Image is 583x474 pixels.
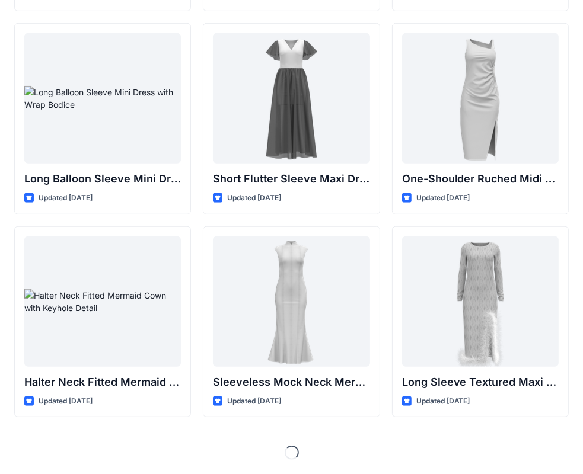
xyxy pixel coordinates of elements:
p: Halter Neck Fitted Mermaid Gown with Keyhole Detail [24,374,181,390]
p: One-Shoulder Ruched Midi Dress with Slit [402,171,559,187]
p: Updated [DATE] [416,192,470,204]
a: Long Balloon Sleeve Mini Dress with Wrap Bodice [24,33,181,164]
p: Long Sleeve Textured Maxi Dress with Feather Hem [402,374,559,390]
p: Updated [DATE] [39,192,93,204]
a: Halter Neck Fitted Mermaid Gown with Keyhole Detail [24,236,181,367]
p: Updated [DATE] [227,192,281,204]
a: Long Sleeve Textured Maxi Dress with Feather Hem [402,236,559,367]
p: Updated [DATE] [227,395,281,408]
p: Sleeveless Mock Neck Mermaid Gown [213,374,369,390]
p: Long Balloon Sleeve Mini Dress with Wrap Bodice [24,171,181,187]
p: Updated [DATE] [39,395,93,408]
p: Short Flutter Sleeve Maxi Dress with Contrast [PERSON_NAME] and [PERSON_NAME] [213,171,369,187]
a: Sleeveless Mock Neck Mermaid Gown [213,236,369,367]
a: One-Shoulder Ruched Midi Dress with Slit [402,33,559,164]
p: Updated [DATE] [416,395,470,408]
a: Short Flutter Sleeve Maxi Dress with Contrast Bodice and Sheer Overlay [213,33,369,164]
